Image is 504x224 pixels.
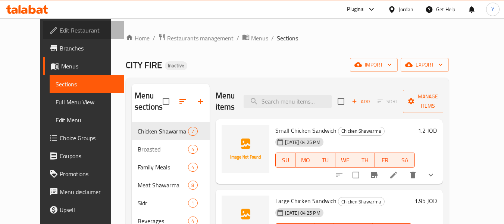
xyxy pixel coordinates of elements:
[237,34,239,43] li: /
[165,61,187,70] div: Inactive
[132,158,210,176] div: Family Meals4
[318,155,332,166] span: TU
[399,5,413,13] div: Jordan
[188,145,197,154] div: items
[43,201,125,219] a: Upsell
[50,93,125,111] a: Full Menu View
[330,166,348,184] button: sort-choices
[126,56,162,73] span: CITY FIRE
[418,125,437,136] h6: 1.2 JOD
[315,153,335,168] button: TU
[188,128,197,135] span: 7
[398,155,412,166] span: SA
[43,183,125,201] a: Menu disclaimer
[277,34,298,43] span: Sections
[43,21,125,39] a: Edit Restaurant
[491,5,494,13] span: Y
[158,33,234,43] a: Restaurants management
[165,62,187,69] span: Inactive
[60,205,119,214] span: Upsell
[349,96,373,107] button: Add
[50,111,125,129] a: Edit Menu
[422,166,440,184] button: show more
[192,92,210,110] button: Add section
[244,95,332,108] input: search
[409,92,447,111] span: Manage items
[282,139,323,146] span: [DATE] 04:25 PM
[275,195,336,206] span: Large Chicken Sandwich
[132,194,210,212] div: Sidr1
[347,5,363,14] div: Plugins
[188,199,197,208] div: items
[395,153,415,168] button: SA
[188,163,197,172] div: items
[351,97,371,106] span: Add
[333,93,349,109] span: Select section
[43,39,125,57] a: Branches
[153,34,155,43] li: /
[126,34,150,43] a: Home
[132,140,210,158] div: Broasted4
[61,62,119,71] span: Menus
[60,151,119,160] span: Coupons
[356,60,392,70] span: import
[355,153,375,168] button: TH
[373,96,403,107] span: Select section first
[174,92,192,110] span: Sort sections
[365,166,383,184] button: Branch-specific-item
[295,153,315,168] button: MO
[375,153,395,168] button: FR
[407,60,443,70] span: export
[338,197,384,206] span: Chicken Shawarma
[378,155,392,166] span: FR
[138,127,188,136] span: Chicken Shawarma
[222,125,269,173] img: Small Chicken Sandwich
[216,90,235,113] h2: Menu items
[56,80,119,89] span: Sections
[56,98,119,107] span: Full Menu View
[403,90,453,113] button: Manage items
[426,171,435,179] svg: Show Choices
[138,163,188,172] span: Family Meals
[348,167,364,183] span: Select to update
[188,181,197,190] div: items
[43,129,125,147] a: Choice Groups
[338,197,385,206] div: Chicken Shawarma
[138,145,188,154] span: Broasted
[279,155,292,166] span: SU
[188,164,197,171] span: 4
[188,182,197,189] span: 8
[358,155,372,166] span: TH
[56,116,119,125] span: Edit Menu
[338,155,352,166] span: WE
[404,166,422,184] button: delete
[60,169,119,178] span: Promotions
[60,134,119,142] span: Choice Groups
[132,176,210,194] div: Meat Shawarma8
[60,44,119,53] span: Branches
[158,93,174,109] span: Select all sections
[349,96,373,107] span: Add item
[298,155,312,166] span: MO
[50,75,125,93] a: Sections
[188,146,197,153] span: 4
[338,127,384,135] span: Chicken Shawarma
[138,181,188,190] span: Meat Shawarma
[135,90,163,113] h2: Menu sections
[350,58,398,72] button: import
[338,127,385,136] div: Chicken Shawarma
[188,127,197,136] div: items
[275,125,336,136] span: Small Chicken Sandwich
[401,58,449,72] button: export
[167,34,234,43] span: Restaurants management
[271,34,274,43] li: /
[242,33,268,43] a: Menus
[251,34,268,43] span: Menus
[138,199,188,208] span: Sidr
[389,171,398,179] a: Edit menu item
[335,153,355,168] button: WE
